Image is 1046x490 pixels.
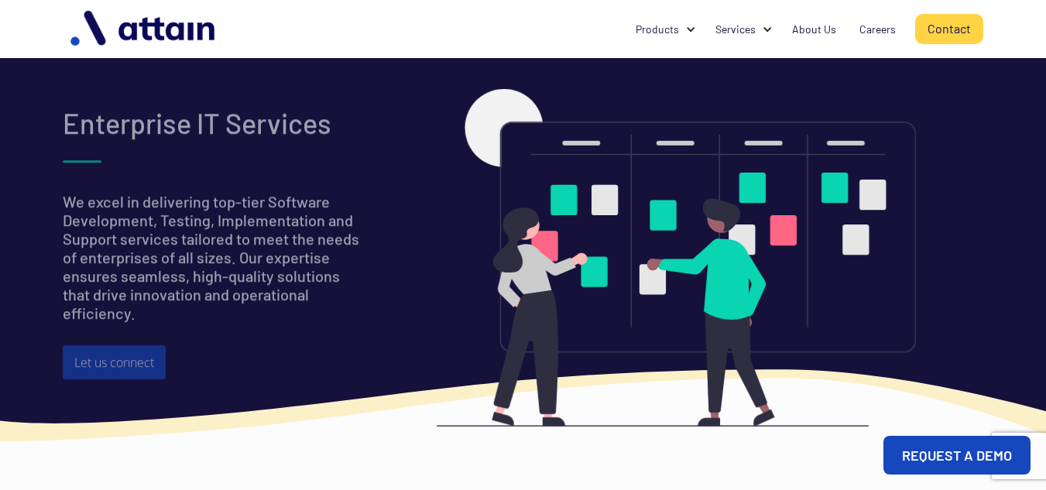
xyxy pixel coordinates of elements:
h2: Enterprise IT Services [63,108,331,138]
a: Let us connect [63,345,166,379]
a: About Us [780,15,848,44]
p: We excel in delivering top-tier Software Development, Testing, Implementation and Support service... [63,192,369,322]
div: About Us [792,22,836,37]
a: Contact [915,14,983,44]
div: Products [624,15,704,44]
a: REQUEST A DEMO [883,436,1031,475]
div: Services [715,22,756,37]
img: logo [63,5,225,53]
div: Products [636,22,679,37]
div: Services [704,15,780,44]
div: Careers [859,22,896,37]
a: Careers [848,15,907,44]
